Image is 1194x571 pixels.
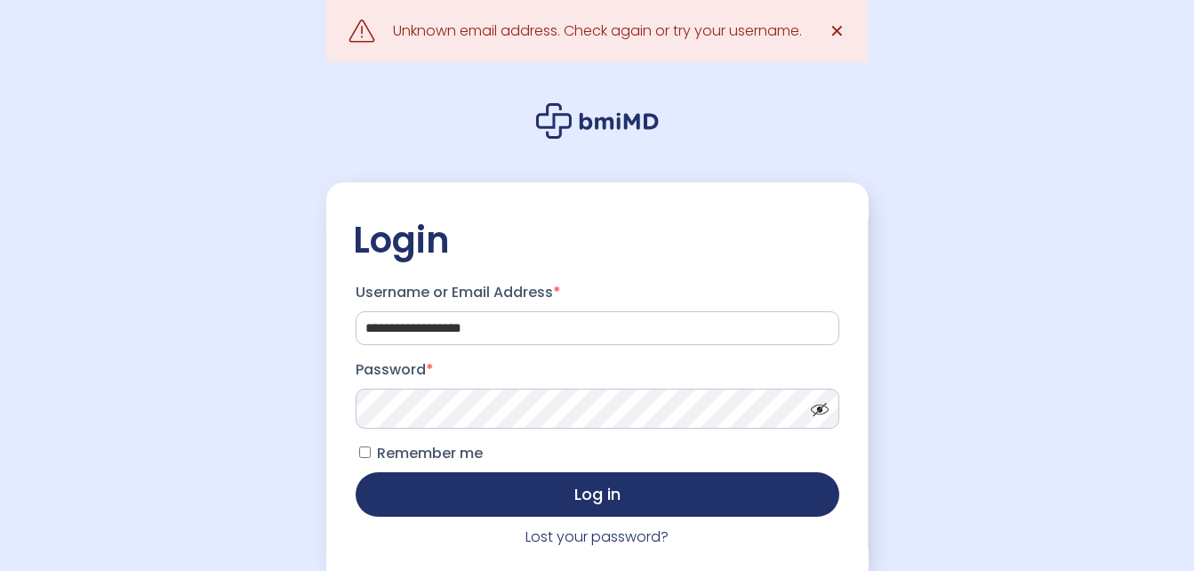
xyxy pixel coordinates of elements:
[356,356,839,384] label: Password
[377,443,483,463] span: Remember me
[393,19,802,44] div: Unknown email address. Check again or try your username.
[356,472,839,517] button: Log in
[356,278,839,307] label: Username or Email Address
[353,218,842,262] h2: Login
[359,446,371,458] input: Remember me
[820,13,855,49] a: ✕
[829,19,845,44] span: ✕
[525,527,669,547] a: Lost your password?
